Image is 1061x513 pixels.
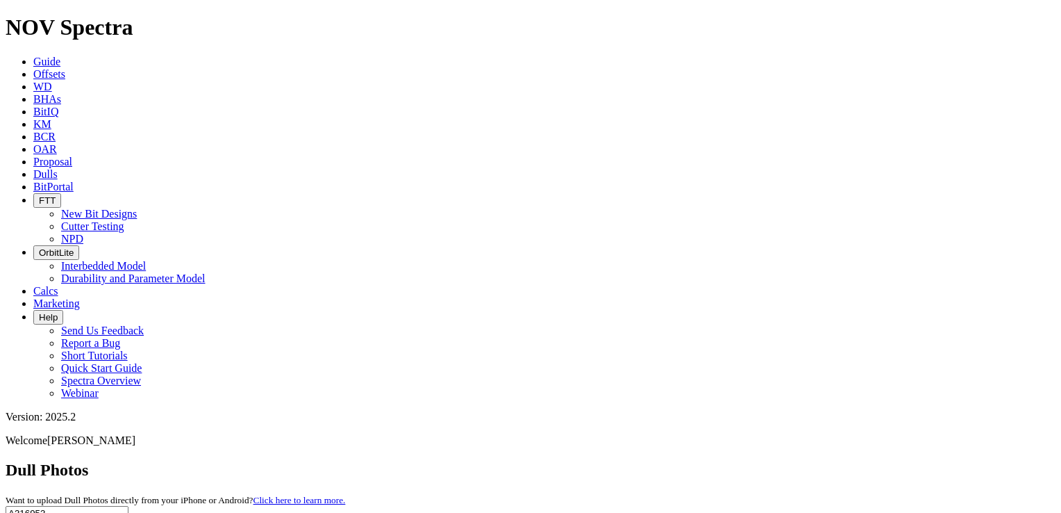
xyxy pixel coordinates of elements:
a: Marketing [33,298,80,309]
a: NPD [61,233,83,245]
a: BHAs [33,93,61,105]
span: [PERSON_NAME] [47,434,135,446]
a: WD [33,81,52,92]
a: Send Us Feedback [61,325,144,336]
button: Help [33,310,63,325]
h1: NOV Spectra [6,15,1055,40]
a: Short Tutorials [61,350,128,361]
a: Click here to learn more. [253,495,346,505]
a: Interbedded Model [61,260,146,272]
span: FTT [39,195,56,206]
a: Durability and Parameter Model [61,272,206,284]
div: Version: 2025.2 [6,411,1055,423]
a: Webinar [61,387,99,399]
h2: Dull Photos [6,461,1055,480]
a: Dulls [33,168,58,180]
a: OAR [33,143,57,155]
button: OrbitLite [33,245,79,260]
a: New Bit Designs [61,208,137,220]
span: Help [39,312,58,323]
span: OrbitLite [39,247,74,258]
a: BitIQ [33,106,58,117]
a: BitPortal [33,181,74,193]
a: Calcs [33,285,58,297]
a: Guide [33,56,60,67]
a: Offsets [33,68,65,80]
a: Spectra Overview [61,375,141,386]
p: Welcome [6,434,1055,447]
a: Cutter Testing [61,220,124,232]
a: KM [33,118,51,130]
a: Quick Start Guide [61,362,142,374]
small: Want to upload Dull Photos directly from your iPhone or Android? [6,495,345,505]
a: Proposal [33,156,72,168]
button: FTT [33,193,61,208]
a: BCR [33,131,56,142]
a: Report a Bug [61,337,120,349]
